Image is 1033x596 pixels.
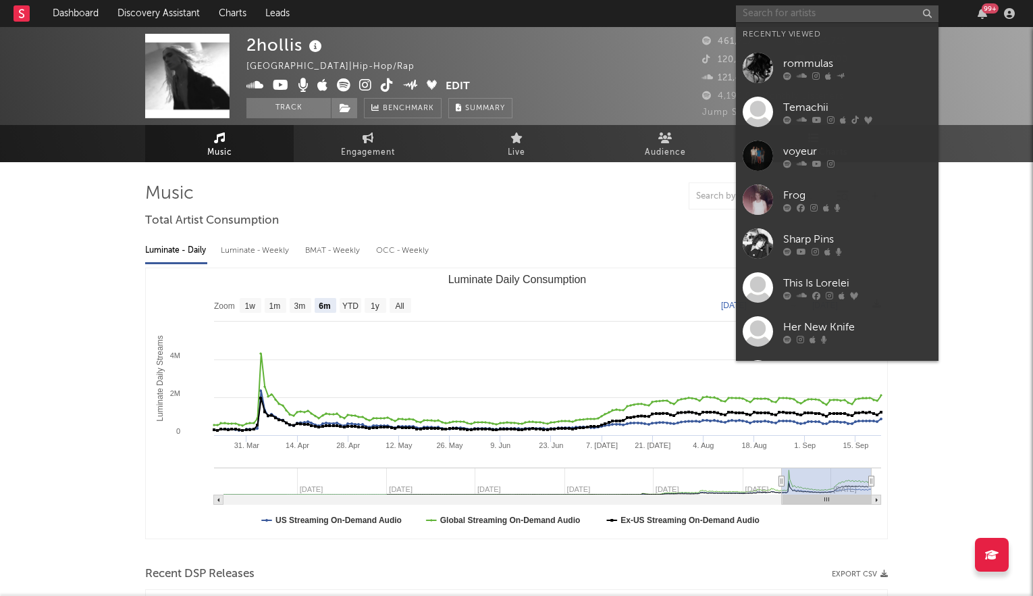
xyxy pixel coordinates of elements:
text: 31. Mar [234,441,260,449]
a: Live [442,125,591,162]
div: Recently Viewed [743,26,932,43]
button: Edit [446,78,470,95]
div: OCC - Weekly [376,239,430,262]
a: This Is Lorelei [736,266,938,309]
text: 12. May [386,441,413,449]
div: rommulas [783,55,932,72]
a: The Hails [736,353,938,397]
span: 4,195,523 Monthly Listeners [702,92,844,101]
div: 2hollis [246,34,325,56]
text: 28. Apr [336,441,360,449]
a: Benchmark [364,98,442,118]
a: Temachii [736,90,938,134]
div: BMAT - Weekly [305,239,363,262]
a: Engagement [294,125,442,162]
span: Jump Score: 83.8 [702,108,782,117]
text: 3m [294,301,306,311]
text: Luminate Daily Streams [155,335,165,421]
input: Search by song name or URL [689,191,832,202]
a: Her New Knife [736,309,938,353]
text: Luminate Daily Consumption [448,274,587,285]
span: Summary [465,105,505,112]
div: Luminate - Weekly [221,239,292,262]
a: Sharp Pins [736,222,938,266]
span: Total Artist Consumption [145,213,279,229]
a: Frog [736,178,938,222]
div: voyeur [783,143,932,159]
span: Recent DSP Releases [145,566,255,582]
text: 4M [170,351,180,359]
div: 99 + [982,3,999,14]
button: Summary [448,98,512,118]
button: Export CSV [832,570,888,578]
text: [DATE] [721,301,747,310]
text: 18. Aug [741,441,766,449]
text: 6m [319,301,330,311]
span: 121,466 [702,74,753,82]
a: Audience [591,125,739,162]
button: Track [246,98,331,118]
text: 1m [269,301,281,311]
text: All [395,301,404,311]
svg: Luminate Daily Consumption [146,268,888,539]
text: Global Streaming On-Demand Audio [440,516,581,525]
text: Zoom [214,301,235,311]
span: 461,717 [702,37,753,46]
a: voyeur [736,134,938,178]
span: 120,100 [702,55,753,64]
input: Search for artists [736,5,938,22]
text: US Streaming On-Demand Audio [275,516,402,525]
text: 0 [176,427,180,435]
text: 1y [371,301,379,311]
div: [GEOGRAPHIC_DATA] | Hip-Hop/Rap [246,59,430,75]
span: Audience [645,145,686,161]
button: 99+ [978,8,987,19]
div: Luminate - Daily [145,239,207,262]
div: Sharp Pins [783,231,932,247]
span: Live [508,145,525,161]
text: 15. Sep [843,441,868,449]
text: 26. May [436,441,463,449]
div: Her New Knife [783,319,932,335]
span: Benchmark [383,101,434,117]
text: 1. Sep [794,441,816,449]
div: Frog [783,187,932,203]
text: 21. [DATE] [635,441,670,449]
a: Music [145,125,294,162]
div: Temachii [783,99,932,116]
text: Ex-US Streaming On-Demand Audio [620,516,760,525]
text: YTD [342,301,359,311]
text: 2M [170,389,180,397]
span: Music [207,145,232,161]
text: 7. [DATE] [586,441,618,449]
span: Engagement [341,145,395,161]
a: rommulas [736,46,938,90]
text: 14. Apr [286,441,309,449]
text: 1w [245,301,256,311]
text: 9. Jun [490,441,510,449]
div: This Is Lorelei [783,275,932,291]
text: 23. Jun [539,441,563,449]
text: 4. Aug [693,441,714,449]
